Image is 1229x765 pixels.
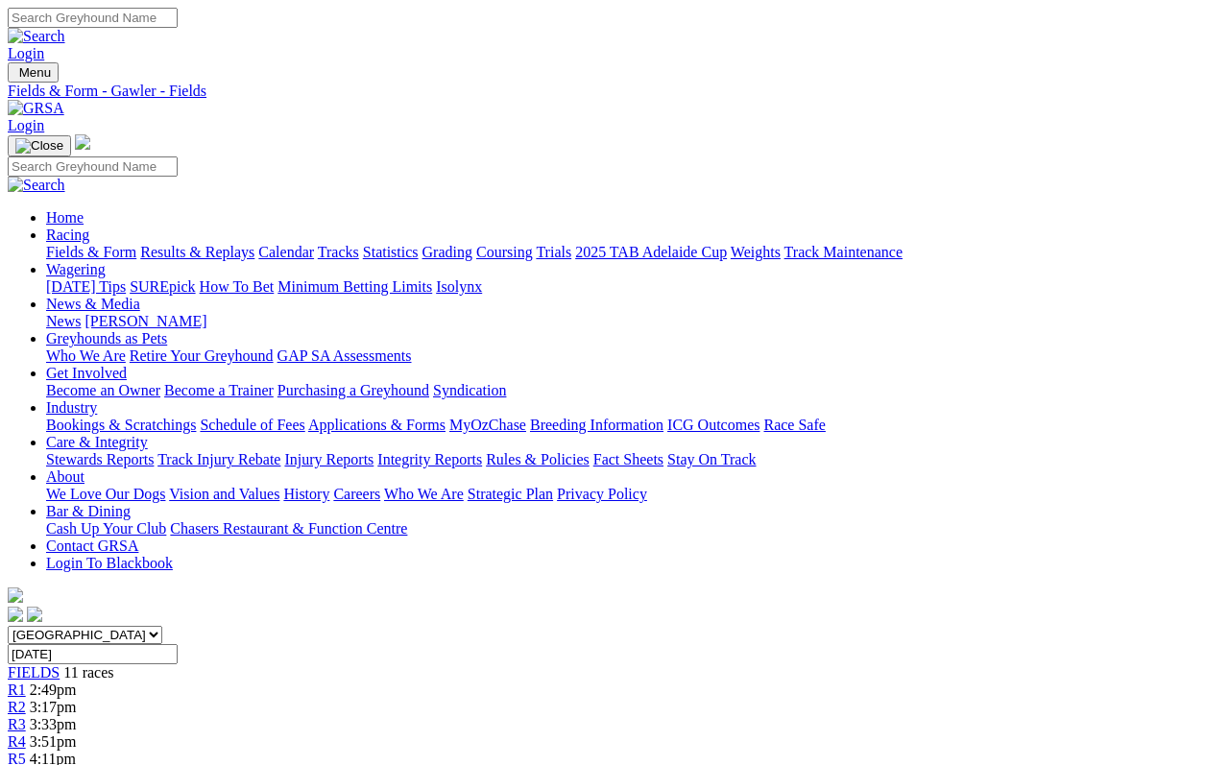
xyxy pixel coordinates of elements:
a: Calendar [258,244,314,260]
a: Track Injury Rebate [157,451,280,467]
a: R2 [8,699,26,715]
a: Care & Integrity [46,434,148,450]
div: Racing [46,244,1221,261]
a: Stewards Reports [46,451,154,467]
a: Coursing [476,244,533,260]
a: News & Media [46,296,140,312]
a: Become a Trainer [164,382,274,398]
input: Search [8,156,178,177]
a: Greyhounds as Pets [46,330,167,347]
a: Login [8,45,44,61]
a: Industry [46,399,97,416]
a: Rules & Policies [486,451,590,467]
input: Search [8,8,178,28]
a: Schedule of Fees [200,417,304,433]
a: ICG Outcomes [667,417,759,433]
a: Purchasing a Greyhound [277,382,429,398]
span: 3:33pm [30,716,77,732]
a: SUREpick [130,278,195,295]
div: Greyhounds as Pets [46,347,1221,365]
img: Search [8,177,65,194]
a: Privacy Policy [557,486,647,502]
a: Vision and Values [169,486,279,502]
a: MyOzChase [449,417,526,433]
button: Toggle navigation [8,62,59,83]
a: Home [46,209,84,226]
a: Minimum Betting Limits [277,278,432,295]
a: Fields & Form - Gawler - Fields [8,83,1221,100]
a: Fields & Form [46,244,136,260]
a: Chasers Restaurant & Function Centre [170,520,407,537]
a: Syndication [433,382,506,398]
img: Search [8,28,65,45]
div: About [46,486,1221,503]
a: How To Bet [200,278,275,295]
input: Select date [8,644,178,664]
a: Applications & Forms [308,417,446,433]
span: 3:17pm [30,699,77,715]
a: R3 [8,716,26,732]
a: Who We Are [46,347,126,364]
a: Login To Blackbook [46,555,173,571]
a: [PERSON_NAME] [84,313,206,329]
img: logo-grsa-white.png [75,134,90,150]
span: 2:49pm [30,681,77,698]
div: Industry [46,417,1221,434]
a: Statistics [363,244,419,260]
a: Get Involved [46,365,127,381]
a: Wagering [46,261,106,277]
a: Trials [536,244,571,260]
a: GAP SA Assessments [277,347,412,364]
div: Bar & Dining [46,520,1221,538]
a: Bookings & Scratchings [46,417,196,433]
img: facebook.svg [8,607,23,622]
a: Integrity Reports [377,451,482,467]
a: Careers [333,486,380,502]
div: News & Media [46,313,1221,330]
img: GRSA [8,100,64,117]
a: Race Safe [763,417,825,433]
a: Track Maintenance [784,244,903,260]
a: Weights [731,244,781,260]
a: Results & Replays [140,244,254,260]
div: Wagering [46,278,1221,296]
a: Retire Your Greyhound [130,347,274,364]
img: logo-grsa-white.png [8,587,23,603]
a: Contact GRSA [46,538,138,554]
a: Bar & Dining [46,503,131,519]
a: Breeding Information [530,417,663,433]
img: Close [15,138,63,154]
button: Toggle navigation [8,135,71,156]
a: Strategic Plan [468,486,553,502]
a: We Love Our Dogs [46,486,165,502]
a: Grading [422,244,472,260]
img: twitter.svg [27,607,42,622]
a: [DATE] Tips [46,278,126,295]
span: 3:51pm [30,733,77,750]
a: Stay On Track [667,451,756,467]
a: About [46,468,84,485]
a: Racing [46,227,89,243]
span: 11 races [63,664,113,681]
a: Isolynx [436,278,482,295]
a: 2025 TAB Adelaide Cup [575,244,727,260]
a: Tracks [318,244,359,260]
span: Menu [19,65,51,80]
div: Care & Integrity [46,451,1221,468]
a: Become an Owner [46,382,160,398]
a: History [283,486,329,502]
a: Cash Up Your Club [46,520,166,537]
a: Login [8,117,44,133]
a: R4 [8,733,26,750]
div: Get Involved [46,382,1221,399]
a: FIELDS [8,664,60,681]
a: Who We Are [384,486,464,502]
a: R1 [8,681,26,698]
a: Injury Reports [284,451,374,467]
